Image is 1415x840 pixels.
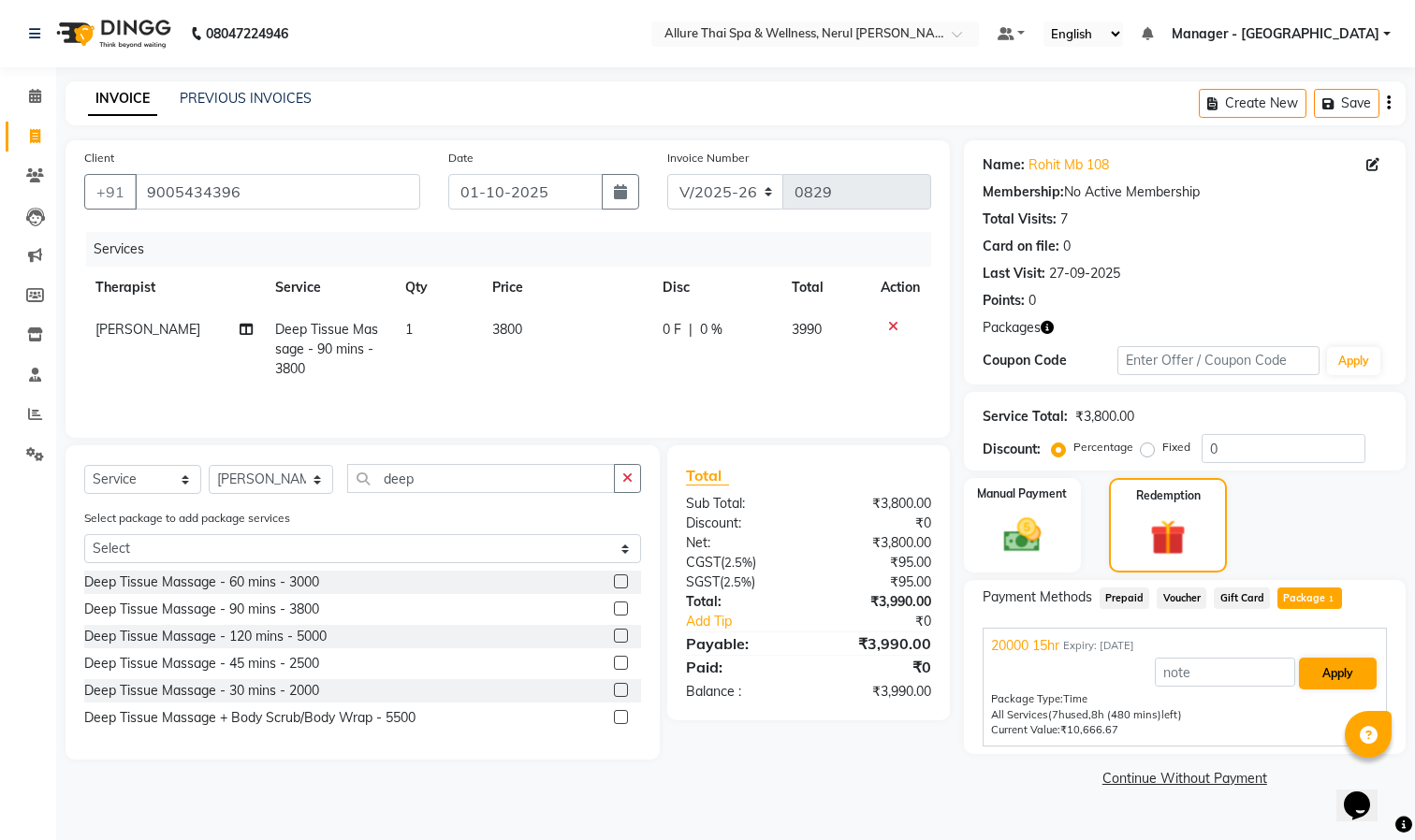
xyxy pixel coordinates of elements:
div: ₹3,990.00 [809,682,945,702]
div: ₹3,990.00 [809,592,945,612]
th: Total [780,267,868,309]
span: Packages [983,318,1041,338]
div: Deep Tissue Massage - 45 mins - 2500 [84,654,319,673]
label: Client [84,150,114,167]
a: PREVIOUS INVOICES [180,90,312,107]
img: _cash.svg [992,514,1052,557]
div: Coupon Code [983,351,1117,370]
div: Deep Tissue Massage - 60 mins - 3000 [84,572,319,592]
span: 2.5% [723,574,751,589]
span: Voucher [1157,587,1206,609]
div: ₹0 [809,514,945,533]
span: 3990 [792,321,822,338]
label: Invoice Number [667,150,749,167]
div: ( ) [672,553,809,572]
span: Expiry: [DATE] [1063,638,1134,654]
div: 7 [1060,210,1068,229]
a: Continue Without Payment [968,769,1402,789]
div: 0 [1028,291,1036,311]
span: 8h (480 mins) [1091,708,1161,721]
th: Price [481,267,650,309]
div: ₹0 [831,612,945,631]
label: Redemption [1136,487,1201,504]
label: Manual Payment [977,485,1067,502]
span: [PERSON_NAME] [95,321,200,338]
label: Percentage [1073,439,1133,456]
th: Action [869,267,931,309]
th: Qty [394,267,481,309]
div: ₹3,800.00 [1075,407,1134,427]
th: Disc [651,267,781,309]
div: Deep Tissue Massage - 120 mins - 5000 [84,627,327,646]
a: Rohit Mb 108 [1028,155,1109,175]
span: | [689,320,693,340]
div: ₹95.00 [809,553,945,572]
div: Last Visit: [983,264,1045,283]
div: Service Total: [983,407,1068,427]
div: Balance : [672,682,809,702]
span: Prepaid [1100,587,1150,609]
div: Net: [672,533,809,553]
div: 27-09-2025 [1049,264,1120,283]
button: Apply [1299,658,1377,689]
div: Payable: [672,632,809,655]
div: Deep Tissue Massage - 90 mins - 3800 [84,600,319,619]
span: Gift Card [1214,587,1270,609]
label: Date [448,150,474,167]
div: Services [86,232,945,267]
label: Fixed [1162,439,1190,456]
a: INVOICE [88,82,157,116]
div: Deep Tissue Massage - 30 mins - 2000 [84,681,319,701]
div: Total Visits: [983,210,1057,229]
span: 0 F [663,320,681,340]
span: Payment Methods [983,587,1092,607]
div: Discount: [672,514,809,533]
div: Name: [983,155,1025,175]
span: (7h [1048,708,1065,721]
div: Total: [672,592,809,612]
div: Discount: [983,440,1041,459]
button: Save [1314,89,1379,118]
input: Search by Name/Mobile/Email/Code [135,174,420,210]
span: Manager - [GEOGRAPHIC_DATA] [1172,24,1379,44]
div: ₹0 [809,656,945,678]
span: used, left) [1048,708,1182,721]
div: Sub Total: [672,494,809,514]
div: Deep Tissue Massage + Body Scrub/Body Wrap - 5500 [84,708,416,728]
b: 08047224946 [206,7,288,60]
div: Points: [983,291,1025,311]
div: ( ) [672,572,809,592]
span: Package Type: [991,692,1063,705]
span: 1 [405,321,413,338]
span: Total [686,466,729,485]
input: Enter Offer / Coupon Code [1117,346,1320,375]
span: All Services [991,708,1048,721]
div: No Active Membership [983,182,1387,202]
div: Paid: [672,656,809,678]
label: Select package to add package services [84,510,290,527]
span: CGST [686,554,721,571]
span: SGST [686,573,720,590]
button: Create New [1199,89,1306,118]
button: +91 [84,174,137,210]
div: Membership: [983,182,1064,202]
input: note [1155,658,1295,687]
span: 20000 15hr [991,636,1059,656]
div: Card on file: [983,237,1059,256]
th: Therapist [84,267,264,309]
span: Time [1063,692,1087,705]
div: ₹95.00 [809,572,945,592]
span: Deep Tissue Massage - 90 mins - 3800 [275,321,378,377]
img: logo [48,7,176,60]
div: ₹3,990.00 [809,632,945,655]
span: 2.5% [724,555,752,570]
span: 1 [1325,594,1335,605]
div: ₹3,800.00 [809,533,945,553]
div: ₹3,800.00 [809,494,945,514]
button: Apply [1327,347,1380,375]
span: 3800 [492,321,522,338]
a: Add Tip [672,612,831,631]
span: Current Value: [991,723,1060,736]
span: Package [1277,587,1342,609]
img: _gift.svg [1139,515,1196,559]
